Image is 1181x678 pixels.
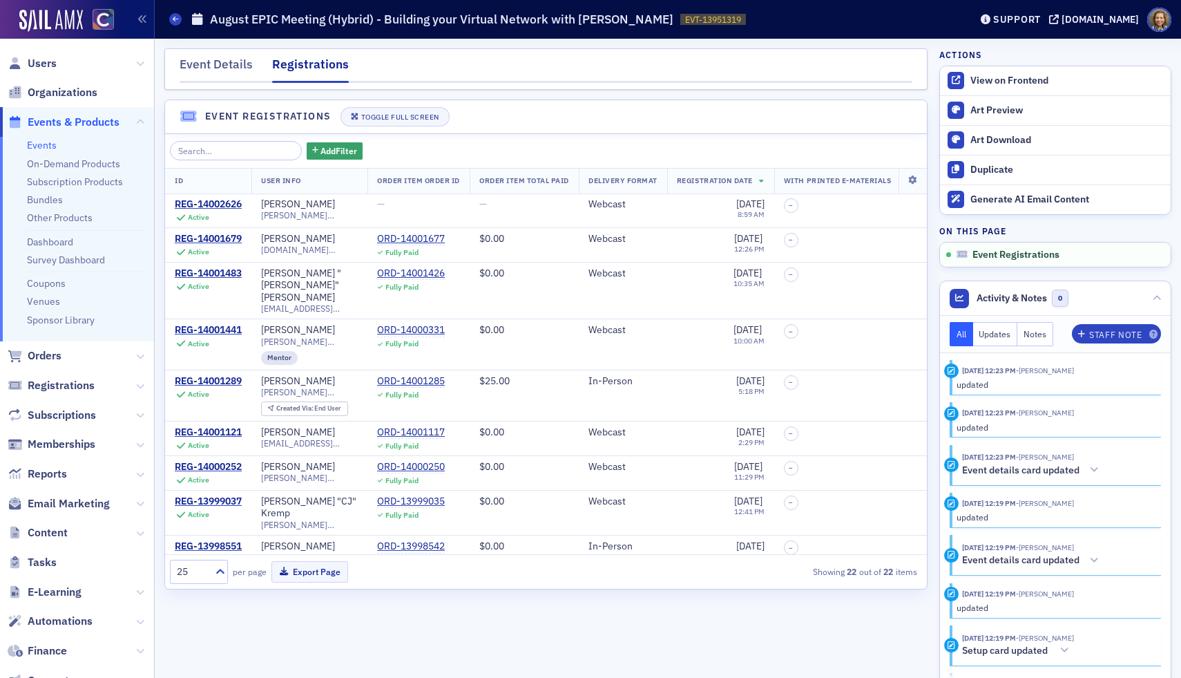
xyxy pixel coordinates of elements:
[944,364,959,378] div: Update
[957,421,1152,433] div: updated
[261,540,335,553] div: [PERSON_NAME]
[271,561,348,583] button: Export Page
[385,442,419,451] div: Fully Paid
[27,158,120,170] a: On-Demand Products
[8,408,96,423] a: Subscriptions
[789,429,793,437] span: –
[738,386,765,396] time: 5:18 PM
[261,233,335,245] div: [PERSON_NAME]
[261,461,335,473] a: [PERSON_NAME]
[479,176,569,185] span: Order Item Total Paid
[188,282,209,291] div: Active
[950,322,973,346] button: All
[261,402,348,416] div: Created Via: End User
[784,176,892,185] span: With Printed E-Materials
[83,9,114,32] a: View Homepage
[973,322,1018,346] button: Updates
[320,144,357,157] span: Add Filter
[8,525,68,540] a: Content
[28,348,61,364] span: Orders
[385,339,419,348] div: Fully Paid
[188,213,209,222] div: Active
[27,295,60,308] a: Venues
[479,198,487,210] span: —
[8,614,93,629] a: Automations
[588,233,657,245] div: Webcast
[261,375,335,388] a: [PERSON_NAME]
[962,643,1074,658] button: Setup card updated
[970,75,1164,87] div: View on Frontend
[789,236,793,244] span: –
[175,233,242,245] a: REG-14001679
[377,426,445,439] a: ORD-14001117
[962,589,1016,599] time: 8/7/2025 12:19 PM
[385,476,419,485] div: Fully Paid
[340,107,450,126] button: Toggle Full Screen
[385,248,419,257] div: Fully Paid
[8,115,119,130] a: Events & Products
[377,324,445,337] a: ORD-14000331
[261,553,358,563] span: [PERSON_NAME][EMAIL_ADDRESS][PERSON_NAME][PERSON_NAME][DOMAIN_NAME]
[479,375,510,387] span: $25.00
[789,270,793,279] span: –
[261,324,335,337] a: [PERSON_NAME]
[957,601,1152,614] div: updated
[734,507,765,516] time: 12:41 PM
[377,461,445,473] div: ORD-14000250
[733,267,762,279] span: [DATE]
[261,303,358,314] span: [EMAIL_ADDRESS][DOMAIN_NAME]
[479,267,504,279] span: $0.00
[377,198,385,210] span: —
[175,198,242,211] a: REG-14002626
[1017,322,1053,346] button: Notes
[170,141,302,160] input: Search…
[789,498,793,507] span: –
[28,525,68,540] span: Content
[175,176,183,185] span: ID
[970,134,1164,147] div: Art Download
[736,375,765,387] span: [DATE]
[733,323,762,336] span: [DATE]
[377,496,445,508] a: ORD-13999035
[8,85,97,100] a: Organizations
[261,245,358,255] span: [DOMAIN_NAME][EMAIL_ADDRESS][DOMAIN_NAME]
[479,495,504,507] span: $0.00
[188,441,209,450] div: Active
[962,554,1079,567] h5: Event details card updated
[845,565,859,578] strong: 22
[175,461,242,473] div: REG-14000252
[940,66,1171,95] a: View on Frontend
[8,467,67,482] a: Reports
[736,426,765,438] span: [DATE]
[28,555,57,570] span: Tasks
[588,496,657,508] div: Webcast
[261,426,335,439] a: [PERSON_NAME]
[940,96,1171,125] a: Art Preview
[588,461,657,473] div: Webcast
[261,496,358,520] div: [PERSON_NAME] "CJ" Kremp
[93,9,114,30] img: SailAMX
[28,643,67,659] span: Finance
[377,233,445,245] a: ORD-14001677
[1016,589,1074,599] span: Lindsay Moore
[261,351,298,365] div: Mentor
[27,254,105,266] a: Survey Dashboard
[28,56,57,71] span: Users
[678,565,917,578] div: Showing out of items
[19,10,83,32] a: SailAMX
[175,540,242,553] a: REG-13998551
[233,565,267,578] label: per page
[738,209,765,219] time: 8:59 AM
[962,554,1104,568] button: Event details card updated
[1016,366,1074,375] span: Lindsay Moore
[28,408,96,423] span: Subscriptions
[175,267,242,280] div: REG-14001483
[993,13,1041,26] div: Support
[28,378,95,393] span: Registrations
[588,375,657,388] div: In-Person
[962,633,1016,643] time: 8/7/2025 12:19 PM
[175,324,242,337] div: REG-14001441
[789,328,793,336] span: –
